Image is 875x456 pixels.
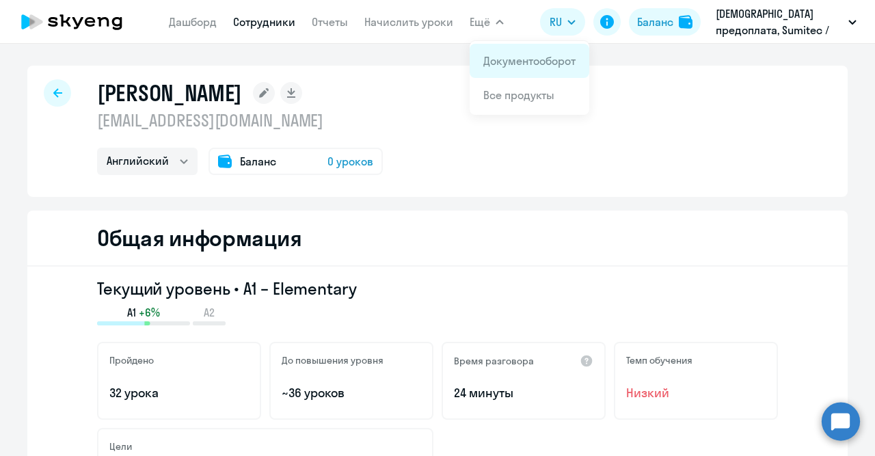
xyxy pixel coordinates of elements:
[454,355,534,367] h5: Время разговора
[97,278,778,299] h3: Текущий уровень • A1 – Elementary
[169,15,217,29] a: Дашборд
[204,305,215,320] span: A2
[97,109,383,131] p: [EMAIL_ADDRESS][DOMAIN_NAME]
[709,5,863,38] button: [DEMOGRAPHIC_DATA] предоплата, Sumitec / Сумитек KAM
[679,15,692,29] img: balance
[626,384,766,402] span: Низкий
[233,15,295,29] a: Сотрудники
[470,8,504,36] button: Ещё
[716,5,843,38] p: [DEMOGRAPHIC_DATA] предоплата, Sumitec / Сумитек KAM
[109,440,132,453] h5: Цели
[240,153,276,170] span: Баланс
[97,224,301,252] h2: Общая информация
[327,153,373,170] span: 0 уроков
[550,14,562,30] span: RU
[364,15,453,29] a: Начислить уроки
[312,15,348,29] a: Отчеты
[483,88,554,102] a: Все продукты
[470,14,490,30] span: Ещё
[282,384,421,402] p: ~36 уроков
[109,384,249,402] p: 32 урока
[454,384,593,402] p: 24 минуты
[637,14,673,30] div: Баланс
[127,305,136,320] span: A1
[282,354,383,366] h5: До повышения уровня
[626,354,692,366] h5: Темп обучения
[109,354,154,366] h5: Пройдено
[139,305,160,320] span: +6%
[97,79,242,107] h1: [PERSON_NAME]
[540,8,585,36] button: RU
[483,54,576,68] a: Документооборот
[629,8,701,36] button: Балансbalance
